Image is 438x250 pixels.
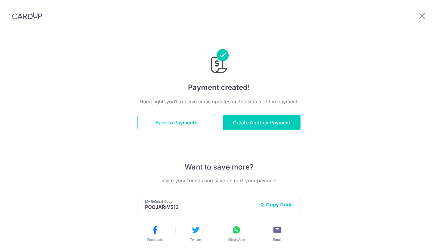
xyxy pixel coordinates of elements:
span: Twitter [190,237,201,242]
img: CardUp [12,12,42,20]
button: Email [259,225,295,242]
button: Create Another Payment [223,115,301,130]
button: Copy Code [260,202,293,208]
button: Facebook [137,225,173,242]
button: Back to Payments [137,115,215,130]
p: Hang tight, you’ll receive email updates on the status of the payment. [137,98,301,105]
button: Twitter [178,225,214,242]
button: WhatsApp [218,225,254,242]
span: Email [273,237,282,242]
p: Invite your friends and save on next your payment [137,177,301,184]
p: POOJARIV513 [145,204,255,210]
span: WhatsApp [228,237,245,242]
span: Facebook [147,237,163,242]
p: My Referral Code [145,199,255,204]
img: Payments [209,49,229,75]
h4: Payment created! [137,82,301,93]
p: Want to save more? [137,162,301,172]
iframe: Opens a widget where you can find more information [399,232,432,247]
